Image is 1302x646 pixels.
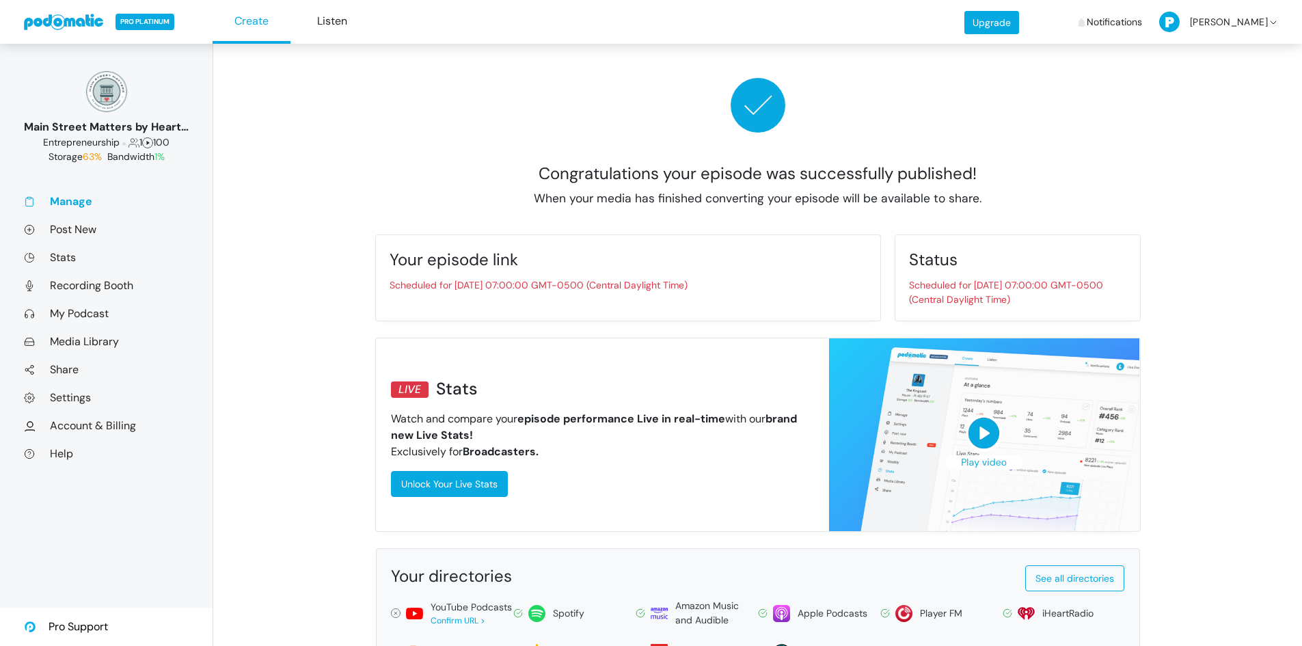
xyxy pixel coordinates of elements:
[798,606,867,621] div: Apple Podcasts
[651,605,668,622] img: amazon-69639c57110a651e716f65801135d36e6b1b779905beb0b1c95e1d99d62ebab9.svg
[1018,605,1035,622] img: i_heart_radio-0fea502c98f50158959bea423c94b18391c60ffcc3494be34c3ccd60b54f1ade.svg
[24,222,189,237] a: Post New
[24,119,189,135] div: Main Street Matters by Heart on [GEOGRAPHIC_DATA]
[24,608,108,646] a: Pro Support
[513,599,636,628] a: Spotify
[24,362,189,377] a: Share
[920,606,962,621] div: Player FM
[43,136,120,148] span: Business: Entrepreneurship
[636,599,758,628] a: Amazon Music and Audible
[880,599,1003,628] a: Player FM
[24,418,189,433] a: Account & Billing
[463,444,539,459] strong: Broadcasters.
[390,249,867,270] div: Your episode link
[431,600,512,627] div: YouTube Podcasts
[391,471,508,497] a: Unlock Your Live Stats
[24,250,189,265] a: Stats
[24,334,189,349] a: Media Library
[86,71,127,112] img: 150x150_17130234.png
[142,136,153,148] span: Episodes
[829,338,1139,531] img: realtime_stats_post_publish-4ad72b1805500be0dca0d13900fca126d4c730893a97a1902b9a1988259ee90b.png
[1159,2,1279,42] a: [PERSON_NAME]
[1003,599,1125,628] a: iHeartRadio
[1159,12,1180,32] img: P-50-ab8a3cff1f42e3edaa744736fdbd136011fc75d0d07c0e6946c3d5a70d29199b.png
[391,379,801,399] h3: Stats
[406,605,423,622] img: youtube-a762549b032a4d8d7c7d8c7d6f94e90d57091a29b762dad7ef63acd86806a854.svg
[391,599,513,628] a: YouTube PodcastsConfirm URL >
[773,605,790,622] img: apple-26106266178e1f815f76c7066005aa6211188c2910869e7447b8cdd3a6512788.svg
[390,278,867,293] p: Scheduled for [DATE] 07:00:00 GMT-0500 (Central Daylight Time)
[24,390,189,405] a: Settings
[1190,2,1268,42] span: [PERSON_NAME]
[517,412,725,426] strong: episode performance Live in real-time
[24,135,189,150] div: 1 100
[895,605,912,622] img: player_fm-2f731f33b7a5920876a6a59fec1291611fade0905d687326e1933154b96d4679.svg
[909,278,1126,307] p: Scheduled for [DATE] 07:00:00 GMT-0500 (Central Daylight Time)
[675,599,758,628] div: Amazon Music and Audible
[293,1,371,44] a: Listen
[391,411,801,460] p: Watch and compare your with our Exclusively for
[758,599,880,628] a: Apple Podcasts
[391,381,429,398] div: LIVE
[391,412,797,442] strong: brand new Live Stats!
[1087,2,1142,42] span: Notifications
[391,565,876,587] div: Your directories
[24,306,189,321] a: My Podcast
[24,446,189,461] a: Help
[213,1,290,44] a: Create
[375,189,1141,207] p: When your media has finished converting your episode will be available to share.
[528,605,545,622] img: spotify-814d7a4412f2fa8a87278c8d4c03771221523d6a641bdc26ea993aaf80ac4ffe.svg
[24,278,189,293] a: Recording Booth
[128,136,139,148] span: Followers
[553,606,584,621] div: Spotify
[107,150,165,163] span: Bandwidth
[83,150,102,163] span: 63%
[964,11,1019,34] a: Upgrade
[24,194,189,208] a: Manage
[116,14,174,30] span: PRO PLATINUM
[1025,565,1124,591] a: See all directories
[909,249,1126,270] div: Status
[431,615,512,627] div: Confirm URL >
[375,149,1141,184] h1: Congratulations your episode was successfully published!
[154,150,165,163] span: 1%
[1042,606,1094,621] div: iHeartRadio
[49,150,105,163] span: Storage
